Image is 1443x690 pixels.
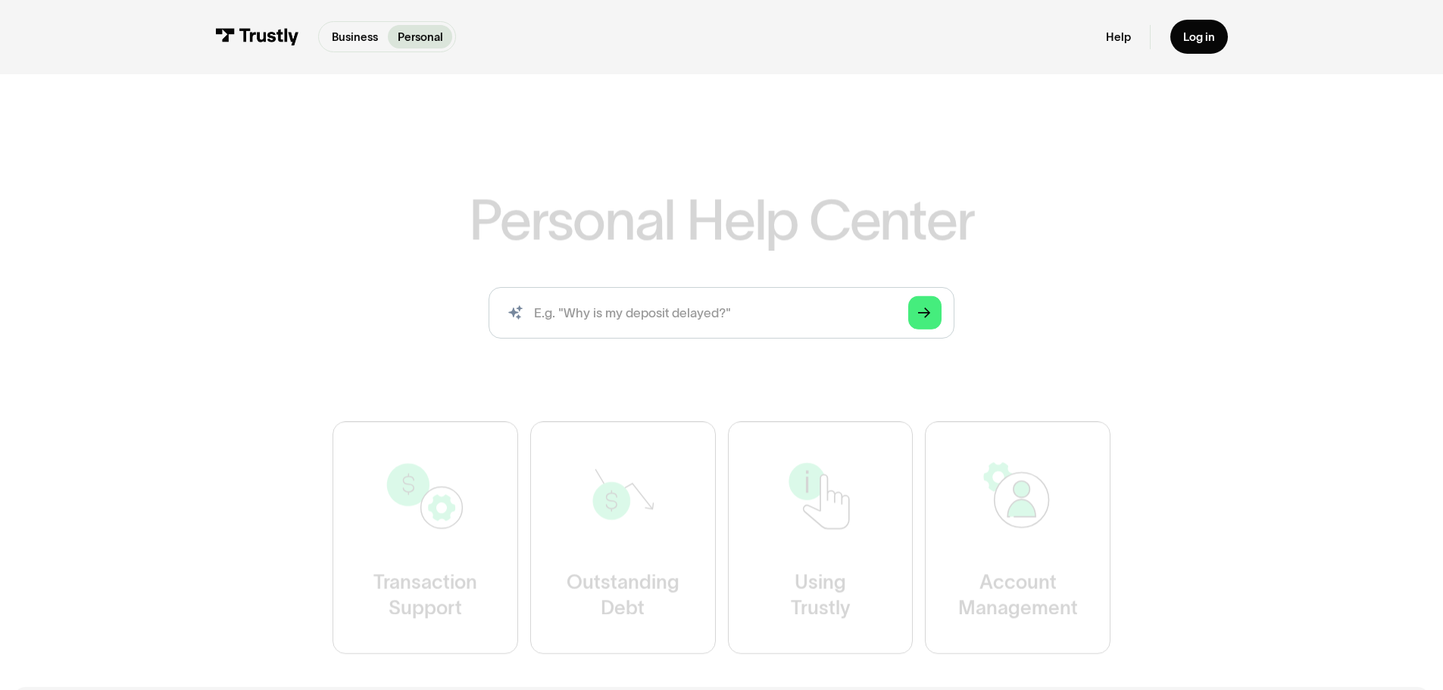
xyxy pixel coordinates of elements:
[567,570,679,622] div: Outstanding Debt
[322,25,387,48] a: Business
[925,422,1110,654] a: AccountManagement
[1106,30,1131,44] a: Help
[790,570,850,622] div: Using Trustly
[530,422,716,654] a: OutstandingDebt
[215,28,298,45] img: Trustly Logo
[1183,30,1215,44] div: Log in
[388,25,452,48] a: Personal
[333,422,518,654] a: TransactionSupport
[958,570,1078,622] div: Account Management
[373,570,477,622] div: Transaction Support
[469,192,973,248] h1: Personal Help Center
[489,287,954,339] input: search
[332,29,378,45] p: Business
[1170,20,1228,54] a: Log in
[398,29,443,45] p: Personal
[728,422,914,654] a: UsingTrustly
